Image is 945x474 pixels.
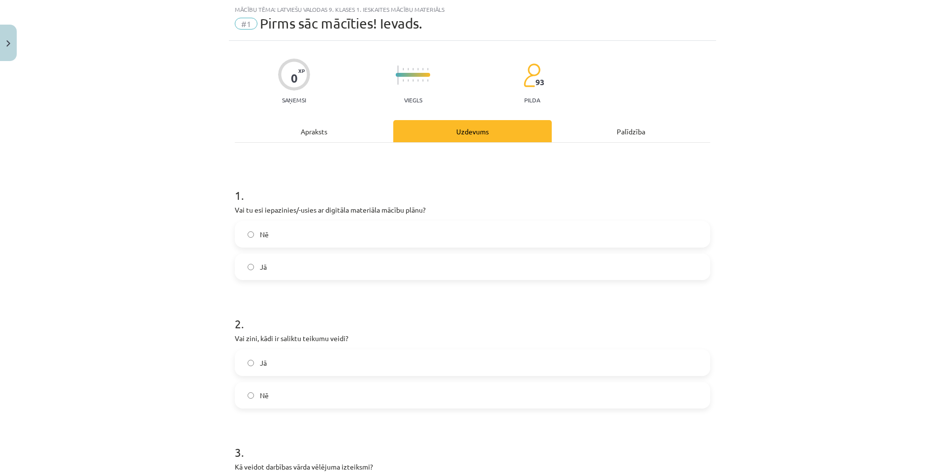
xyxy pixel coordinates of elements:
img: icon-short-line-57e1e144782c952c97e751825c79c345078a6d821885a25fce030b3d8c18986b.svg [403,79,404,82]
img: students-c634bb4e5e11cddfef0936a35e636f08e4e9abd3cc4e673bd6f9a4125e45ecb1.svg [523,63,540,88]
img: icon-close-lesson-0947bae3869378f0d4975bcd49f059093ad1ed9edebbc8119c70593378902aed.svg [6,40,10,47]
span: Jā [260,262,267,272]
p: Vai zini, kādi ir saliktu teikumu veidi? [235,333,710,344]
h1: 2 . [235,300,710,330]
input: Jā [248,264,254,270]
img: icon-long-line-d9ea69661e0d244f92f715978eff75569469978d946b2353a9bb055b3ed8787d.svg [398,65,399,85]
img: icon-short-line-57e1e144782c952c97e751825c79c345078a6d821885a25fce030b3d8c18986b.svg [427,68,428,70]
p: Saņemsi [278,96,310,103]
div: Mācību tēma: Latviešu valodas 9. klases 1. ieskaites mācību materiāls [235,6,710,13]
span: XP [298,68,305,73]
p: Vai tu esi iepazinies/-usies ar digitāla materiāla mācību plānu? [235,205,710,215]
input: Nē [248,392,254,399]
img: icon-short-line-57e1e144782c952c97e751825c79c345078a6d821885a25fce030b3d8c18986b.svg [408,79,409,82]
h1: 3 . [235,428,710,459]
span: Pirms sāc mācīties! Ievads. [260,15,422,32]
input: Nē [248,231,254,238]
p: Viegls [404,96,422,103]
span: 93 [535,78,544,87]
span: Nē [260,229,269,240]
img: icon-short-line-57e1e144782c952c97e751825c79c345078a6d821885a25fce030b3d8c18986b.svg [412,79,413,82]
img: icon-short-line-57e1e144782c952c97e751825c79c345078a6d821885a25fce030b3d8c18986b.svg [417,68,418,70]
h1: 1 . [235,171,710,202]
div: Uzdevums [393,120,552,142]
div: 0 [291,71,298,85]
img: icon-short-line-57e1e144782c952c97e751825c79c345078a6d821885a25fce030b3d8c18986b.svg [403,68,404,70]
span: Jā [260,358,267,368]
span: Nē [260,390,269,401]
p: pilda [524,96,540,103]
img: icon-short-line-57e1e144782c952c97e751825c79c345078a6d821885a25fce030b3d8c18986b.svg [412,68,413,70]
img: icon-short-line-57e1e144782c952c97e751825c79c345078a6d821885a25fce030b3d8c18986b.svg [422,68,423,70]
span: #1 [235,18,257,30]
img: icon-short-line-57e1e144782c952c97e751825c79c345078a6d821885a25fce030b3d8c18986b.svg [408,68,409,70]
div: Apraksts [235,120,393,142]
img: icon-short-line-57e1e144782c952c97e751825c79c345078a6d821885a25fce030b3d8c18986b.svg [427,79,428,82]
div: Palīdzība [552,120,710,142]
p: Kā veidot darbības vārda vēlējuma izteiksmi? [235,462,710,472]
img: icon-short-line-57e1e144782c952c97e751825c79c345078a6d821885a25fce030b3d8c18986b.svg [422,79,423,82]
input: Jā [248,360,254,366]
img: icon-short-line-57e1e144782c952c97e751825c79c345078a6d821885a25fce030b3d8c18986b.svg [417,79,418,82]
